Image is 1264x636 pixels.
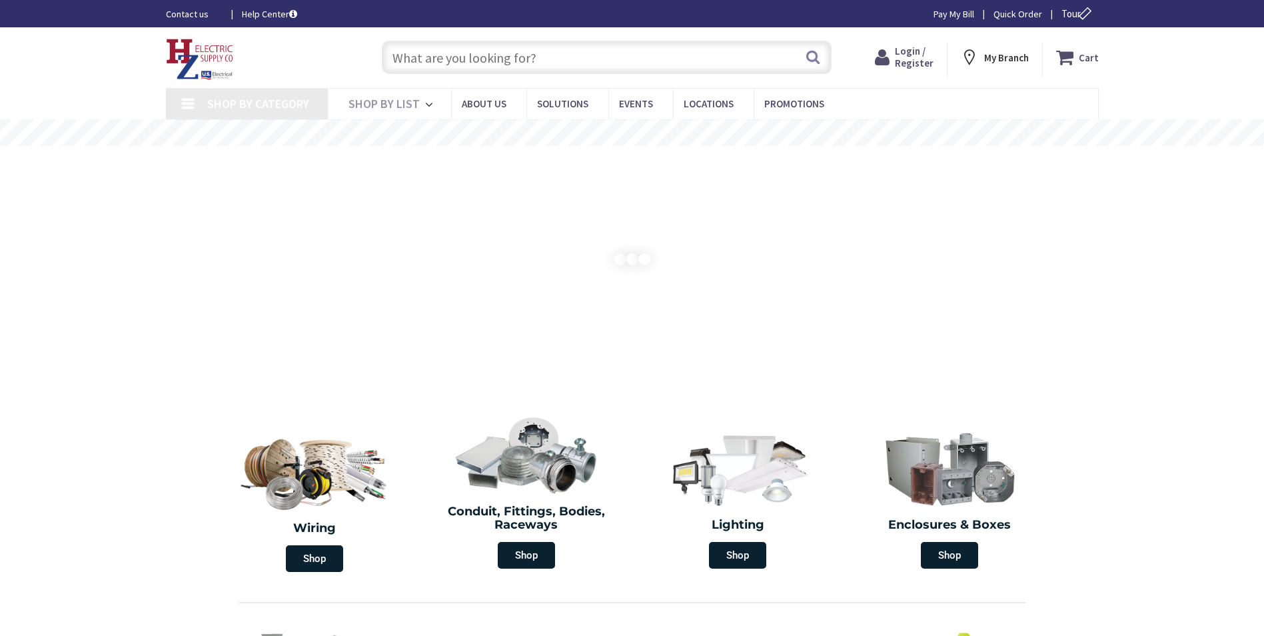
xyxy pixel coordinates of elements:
a: Cart [1056,45,1099,69]
span: Promotions [764,97,824,110]
h2: Lighting [642,519,834,532]
h2: Conduit, Fittings, Bodies, Raceways [430,505,622,532]
h2: Enclosures & Boxes [854,519,1045,532]
strong: Cart [1079,45,1099,69]
span: Login / Register [895,45,934,69]
a: Quick Order [993,7,1042,21]
input: What are you looking for? [382,41,832,74]
strong: My Branch [984,51,1029,64]
img: HZ Electric Supply [166,39,234,80]
a: Pay My Bill [934,7,974,21]
rs-layer: Free Same Day Pickup at 8 Locations [515,126,752,141]
span: Solutions [537,97,588,110]
span: About Us [462,97,506,110]
a: Login / Register [875,45,934,69]
span: Locations [684,97,734,110]
div: My Branch [960,45,1029,69]
h2: Wiring [216,522,414,535]
a: Help Center [242,7,297,21]
span: Shop By List [348,96,420,111]
span: Shop [921,542,978,569]
span: Shop [709,542,766,569]
a: Contact us [166,7,221,21]
a: Enclosures & Boxes Shop [847,423,1052,575]
span: Events [619,97,653,110]
a: Wiring Shop [209,423,421,579]
span: Shop By Category [207,96,309,111]
a: Lighting Shop [636,423,841,575]
span: Tour [1061,7,1095,20]
a: Conduit, Fittings, Bodies, Raceways Shop [424,409,629,575]
span: Shop [498,542,555,569]
span: Shop [286,545,343,572]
